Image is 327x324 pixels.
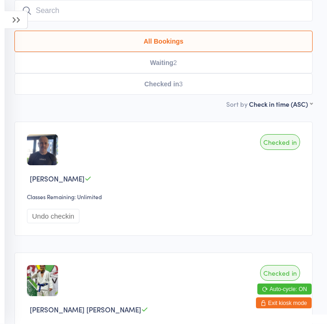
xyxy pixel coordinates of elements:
[27,193,303,201] div: Classes Remaining: Unlimited
[256,298,312,309] button: Exit kiosk mode
[179,81,183,88] div: 3
[30,174,85,184] span: [PERSON_NAME]
[27,266,58,297] img: image1756371290.png
[226,100,248,109] label: Sort by
[257,284,312,295] button: Auto-cycle: ON
[14,0,313,22] input: Search
[249,100,313,109] div: Check in time (ASC)
[14,74,313,95] button: Checked in3
[27,135,58,166] img: image1698214838.png
[30,305,141,315] span: [PERSON_NAME] [PERSON_NAME]
[260,135,300,150] div: Checked in
[173,59,177,67] div: 2
[27,209,79,224] button: Undo checkin
[14,52,313,74] button: Waiting2
[260,266,300,281] div: Checked in
[14,31,313,52] button: All Bookings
